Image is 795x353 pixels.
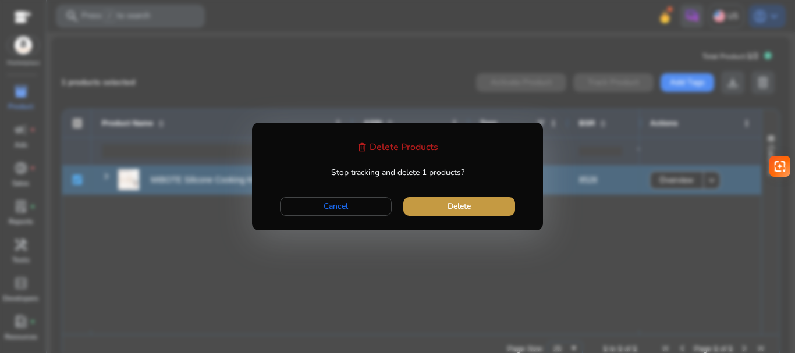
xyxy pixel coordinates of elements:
[403,197,515,216] button: Delete
[267,166,528,180] p: Stop tracking and delete 1 products?
[280,197,392,216] button: Cancel
[370,142,438,153] h4: Delete Products
[324,200,348,212] span: Cancel
[448,200,471,212] span: Delete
